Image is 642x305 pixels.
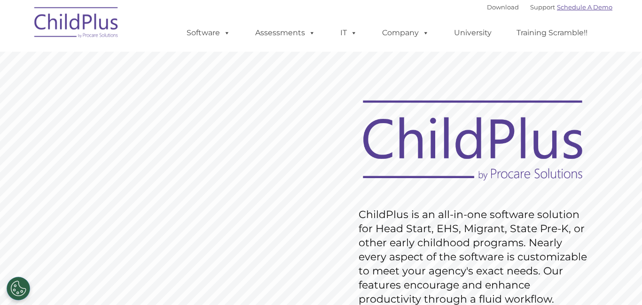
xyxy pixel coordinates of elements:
a: Support [530,3,555,11]
a: Schedule A Demo [557,3,612,11]
img: ChildPlus by Procare Solutions [30,0,124,47]
iframe: Chat Widget [431,15,642,305]
a: IT [331,23,367,42]
a: Software [177,23,240,42]
a: Company [373,23,438,42]
a: Download [487,3,519,11]
button: Cookies Settings [7,277,30,300]
a: Assessments [246,23,325,42]
font: | [487,3,612,11]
